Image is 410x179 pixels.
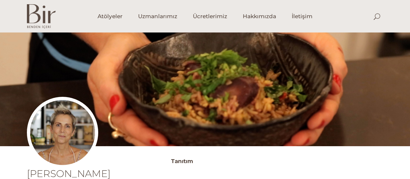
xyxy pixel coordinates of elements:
h3: Tanıtım [171,156,383,166]
h1: [PERSON_NAME] [27,169,135,179]
span: İletişim [292,13,312,20]
span: Hakkımızda [243,13,276,20]
span: Ücretlerimiz [193,13,227,20]
img: Ulli_Allmendinger_004_copy-300x300.jpg [27,97,98,168]
span: Uzmanlarımız [138,13,177,20]
span: Atölyeler [98,13,123,20]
